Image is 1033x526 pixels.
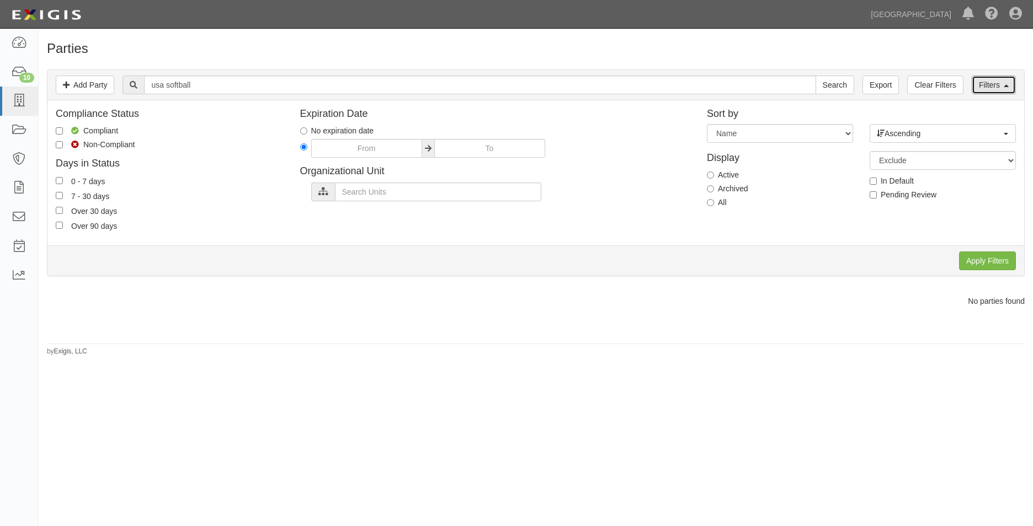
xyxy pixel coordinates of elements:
[434,139,545,158] input: To
[870,191,877,198] input: Pending Review
[56,141,63,148] input: Non-Compliant
[870,189,936,200] label: Pending Review
[56,125,118,136] label: Compliant
[56,158,284,169] h4: Days in Status
[56,177,63,184] input: 0 - 7 days
[959,251,1016,270] input: Apply Filters
[47,41,1025,56] h1: Parties
[300,166,691,177] h4: Organizational Unit
[56,109,284,120] h4: Compliance Status
[56,127,63,135] input: Compliant
[707,171,714,179] input: Active
[816,76,854,94] input: Search
[972,76,1016,94] a: Filters
[707,183,748,194] label: Archived
[56,139,135,150] label: Non-Compliant
[870,175,914,186] label: In Default
[47,347,87,356] small: by
[54,347,87,355] a: Exigis, LLC
[56,222,63,229] input: Over 90 days
[71,219,117,232] div: Over 90 days
[862,76,899,94] a: Export
[865,3,957,25] a: [GEOGRAPHIC_DATA]
[300,127,307,135] input: No expiration date
[877,128,1002,139] span: Ascending
[707,169,739,180] label: Active
[870,124,1016,143] button: Ascending
[300,109,691,120] h4: Expiration Date
[870,178,877,185] input: In Default
[71,190,109,202] div: 7 - 30 days
[707,109,1016,120] h4: Sort by
[56,207,63,214] input: Over 30 days
[707,197,727,208] label: All
[707,148,853,164] h4: Display
[300,125,374,136] label: No expiration date
[335,183,541,201] input: Search Units
[8,5,84,25] img: logo-5460c22ac91f19d4615b14bd174203de0afe785f0fc80cf4dbbc73dc1793850b.png
[71,175,105,187] div: 0 - 7 days
[985,8,998,21] i: Help Center - Complianz
[311,139,422,158] input: From
[71,205,117,217] div: Over 30 days
[707,185,714,192] input: Archived
[56,192,63,199] input: 7 - 30 days
[707,199,714,206] input: All
[907,76,963,94] a: Clear Filters
[19,73,34,83] div: 10
[56,76,114,94] a: Add Party
[144,76,816,94] input: Search
[39,296,1033,307] div: No parties found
